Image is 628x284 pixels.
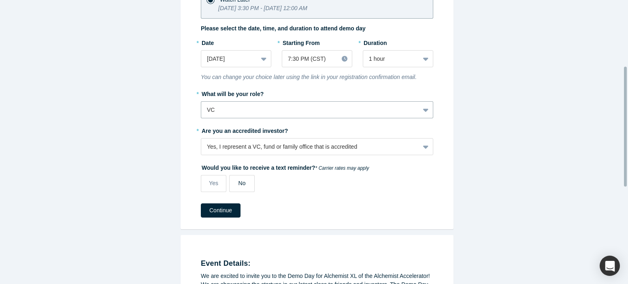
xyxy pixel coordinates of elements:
label: Would you like to receive a text reminder? [201,161,433,172]
button: Continue [201,203,241,218]
strong: Event Details: [201,259,251,267]
em: * Carrier rates may apply [315,165,369,171]
label: Are you an accredited investor? [201,124,433,135]
span: No [238,180,246,186]
label: Duration [363,36,433,47]
div: Yes, I represent a VC, fund or family office that is accredited [207,143,414,151]
label: Please select the date, time, and duration to attend demo day [201,24,366,33]
span: Yes [209,180,218,186]
i: [DATE] 3:30 PM - [DATE] 12:00 AM [218,5,307,11]
label: What will be your role? [201,87,433,98]
i: You can change your choice later using the link in your registration confirmation email. [201,74,417,80]
div: We are excited to invite you to the Demo Day for Alchemist XL of the Alchemist Accelerator! [201,272,433,280]
label: Starting From [282,36,320,47]
label: Date [201,36,271,47]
